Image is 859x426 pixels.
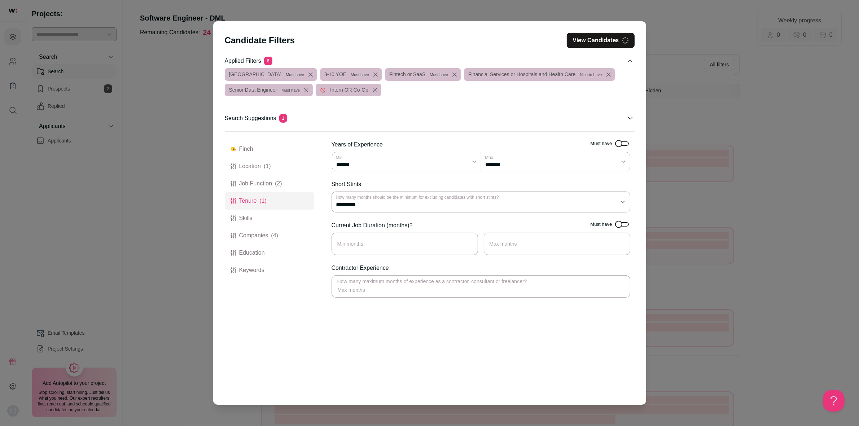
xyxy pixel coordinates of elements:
label: Max [485,155,494,161]
button: Skills [225,210,314,227]
span: 6 [264,57,272,65]
span: (1) [264,162,271,171]
button: Close applied filters [626,57,635,65]
input: Max months [332,275,630,298]
label: Contractor Experience [332,264,389,272]
span: Intern OR Co-Op [316,84,381,96]
input: Max months [484,233,630,255]
span: Nice to have [580,72,602,78]
button: Finch [225,140,314,158]
span: Financial Services or Hospitals and Health Care [464,68,615,81]
strong: Candidate Filters [225,35,295,45]
span: 1 [279,114,288,123]
iframe: Help Scout Beacon - Open [823,390,845,412]
span: Must have [591,221,612,227]
label: Short Stints [332,180,361,189]
span: Must have [430,72,448,78]
label: Years of Experience [332,140,383,149]
span: Must have [281,87,300,93]
span: Senior Data Engineer [225,84,313,96]
button: Job Function(2) [225,175,314,192]
span: (2) [275,179,282,188]
button: Location(1) [225,158,314,175]
input: Min months [332,233,478,255]
button: Tenure(1) [225,192,314,210]
span: (1) [259,197,267,205]
button: Close search preferences [567,33,635,48]
span: Fintech or SaaS [385,68,461,81]
span: Must have [591,141,612,146]
button: Education [225,244,314,262]
span: 3-10 YOE [320,68,382,81]
label: Current Job Duration (months)? [332,221,413,230]
button: Keywords [225,262,314,279]
span: (4) [271,231,278,240]
span: [GEOGRAPHIC_DATA] [225,68,317,81]
p: Search Suggestions [225,114,288,123]
label: Min [336,155,343,161]
button: Companies(4) [225,227,314,244]
p: Applied Filters [225,57,272,65]
span: Must have [351,72,369,78]
span: Must have [286,72,304,78]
